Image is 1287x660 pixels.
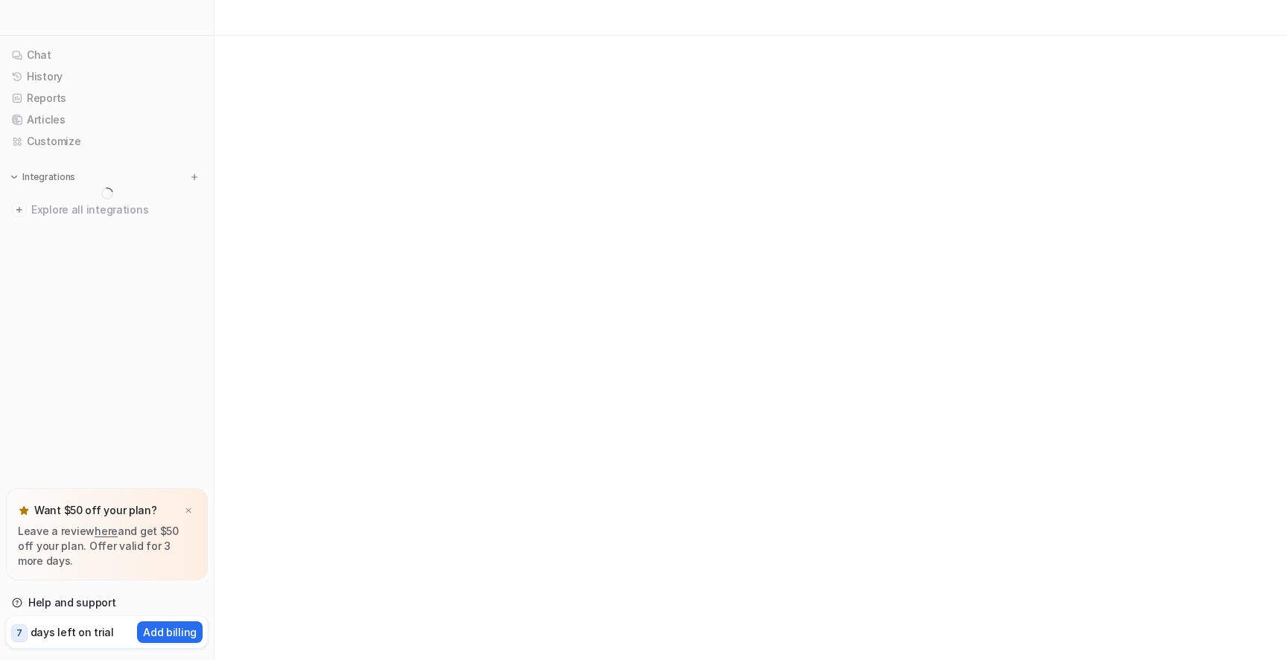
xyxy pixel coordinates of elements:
img: x [184,506,193,516]
span: Explore all integrations [31,198,202,222]
p: Integrations [22,171,75,183]
button: Integrations [6,170,80,185]
a: Chat [6,45,208,65]
p: 7 [16,627,22,640]
img: expand menu [9,172,19,182]
img: menu_add.svg [189,172,200,182]
a: here [95,525,118,537]
img: explore all integrations [12,202,27,217]
a: Customize [6,131,208,152]
a: Help and support [6,592,208,613]
button: Add billing [137,621,203,643]
p: Leave a review and get $50 off your plan. Offer valid for 3 more days. [18,524,196,568]
a: Articles [6,109,208,130]
a: Explore all integrations [6,199,208,220]
img: star [18,504,30,516]
p: Add billing [143,624,197,640]
a: Reports [6,88,208,109]
p: Want $50 off your plan? [34,503,157,518]
p: days left on trial [31,624,114,640]
a: History [6,66,208,87]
